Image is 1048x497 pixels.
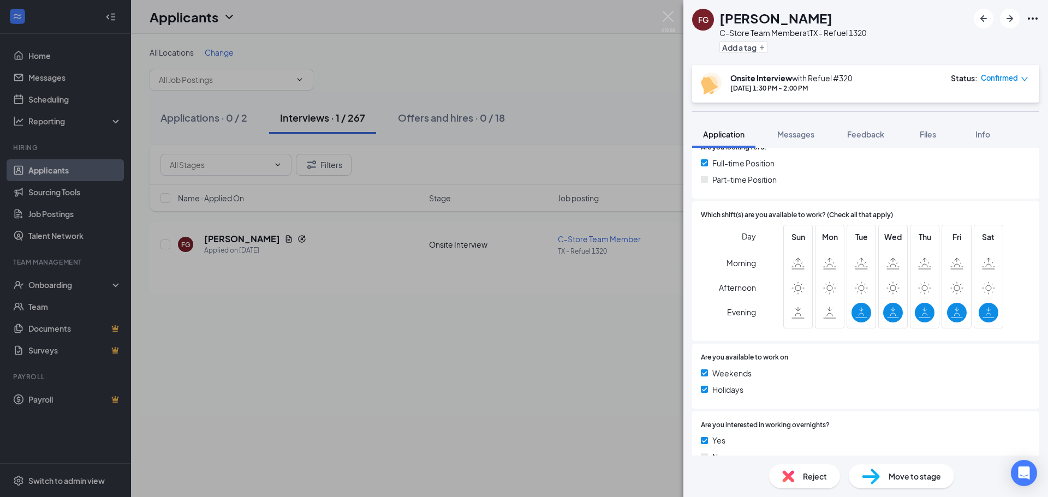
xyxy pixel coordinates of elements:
[712,451,723,463] span: No
[701,210,893,220] span: Which shift(s) are you available to work? (Check all that apply)
[759,44,765,51] svg: Plus
[730,83,852,93] div: [DATE] 1:30 PM - 2:00 PM
[712,384,743,396] span: Holidays
[977,12,990,25] svg: ArrowLeftNew
[703,129,745,139] span: Application
[915,231,934,243] span: Thu
[1003,12,1016,25] svg: ArrowRight
[951,73,978,83] div: Status :
[777,129,814,139] span: Messages
[1021,75,1028,83] span: down
[701,142,767,153] span: Are you looking for a:
[820,231,839,243] span: Mon
[889,470,941,482] span: Move to stage
[712,434,725,446] span: Yes
[730,73,852,83] div: with Refuel #320
[742,230,756,242] span: Day
[698,14,708,25] div: FG
[803,470,827,482] span: Reject
[727,302,756,322] span: Evening
[920,129,936,139] span: Files
[979,231,998,243] span: Sat
[1026,12,1039,25] svg: Ellipses
[974,9,993,28] button: ArrowLeftNew
[883,231,903,243] span: Wed
[719,27,866,38] div: C-Store Team Member at TX - Refuel 1320
[975,129,990,139] span: Info
[719,278,756,297] span: Afternoon
[701,420,830,430] span: Are you interested in working overnights?
[719,9,832,27] h1: [PERSON_NAME]
[1000,9,1020,28] button: ArrowRight
[730,73,792,83] b: Onsite Interview
[712,157,775,169] span: Full-time Position
[701,352,788,363] span: Are you available to work on
[847,129,884,139] span: Feedback
[727,253,756,273] span: Morning
[1011,460,1037,486] div: Open Intercom Messenger
[947,231,967,243] span: Fri
[712,367,752,379] span: Weekends
[788,231,808,243] span: Sun
[851,231,871,243] span: Tue
[712,173,777,185] span: Part-time Position
[719,41,768,53] button: PlusAdd a tag
[981,73,1018,83] span: Confirmed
